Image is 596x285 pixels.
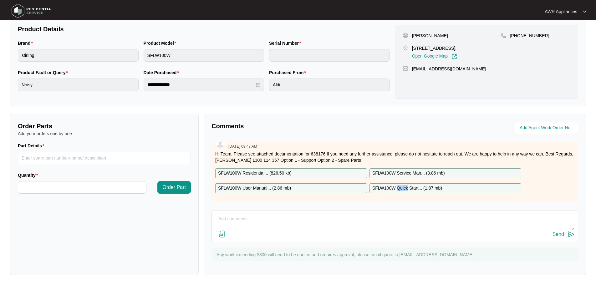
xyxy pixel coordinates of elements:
[218,230,226,238] img: file-attachment-doc.svg
[147,81,255,88] input: Date Purchased
[372,170,445,177] p: SFLW100W Service Man... ( 3.86 mb )
[567,231,575,238] img: send-icon.svg
[403,45,408,51] img: map-pin
[412,33,448,39] p: [PERSON_NAME]
[451,54,457,59] img: Link-External
[144,69,181,76] label: Date Purchased
[18,143,47,149] label: Part Details
[403,33,408,38] img: user-pin
[9,2,53,20] img: residentia service logo
[228,145,257,148] p: [DATE] 09:47 AM
[157,181,191,194] button: Order Part
[144,49,264,62] input: Product Model
[18,181,146,193] input: Quantity
[18,25,390,33] p: Product Details
[216,138,225,148] img: user.svg
[269,40,303,46] label: Serial Number
[520,124,574,132] input: Add Agent Work Order No.
[211,122,390,130] p: Comments
[144,40,179,46] label: Product Model
[269,49,390,62] input: Serial Number
[553,230,575,239] button: Send
[412,66,486,72] p: [EMAIL_ADDRESS][DOMAIN_NAME]
[403,66,408,71] img: map-pin
[216,252,575,258] p: Any work exceeding $300 will need to be quoted and requires approval, please email quote to [EMAI...
[412,54,457,59] a: Open Google Map
[218,170,292,177] p: SFLW100W Residentia ... ( 826.50 kb )
[501,33,506,38] img: map-pin
[18,152,191,164] input: Part Details
[215,151,574,163] p: Hi Team, Please see attached documentation for 638176 If you need any further assistance, please ...
[18,49,139,62] input: Brand
[269,69,308,76] label: Purchased From
[18,130,191,137] p: Add your orders one by one
[553,232,564,237] div: Send
[162,184,186,191] span: Order Part
[372,185,442,192] p: SFLW100W Quick Start... ( 1.87 mb )
[583,10,587,13] img: dropdown arrow
[18,79,139,91] input: Product Fault or Query
[412,45,457,51] p: [STREET_ADDRESS],
[18,172,40,178] label: Quantity
[510,33,549,39] p: [PHONE_NUMBER]
[269,79,390,91] input: Purchased From
[218,185,291,192] p: SFLW100W User Manual... ( 2.86 mb )
[18,122,191,130] p: Order Parts
[18,69,70,76] label: Product Fault or Query
[18,40,35,46] label: Brand
[545,8,577,15] p: AWR Appliances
